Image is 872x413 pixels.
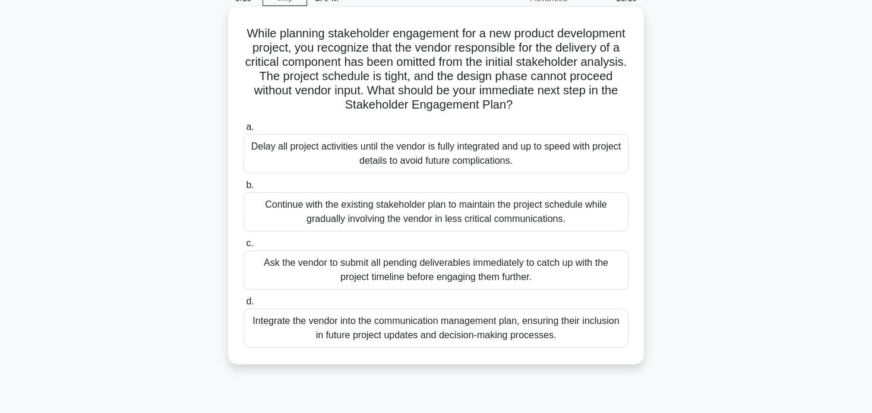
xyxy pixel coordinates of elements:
[244,250,628,290] div: Ask the vendor to submit all pending deliverables immediately to catch up with the project timeli...
[246,122,254,132] span: a.
[244,309,628,348] div: Integrate the vendor into the communication management plan, ensuring their inclusion in future p...
[246,296,254,306] span: d.
[246,180,254,190] span: b.
[242,26,630,113] h5: While planning stakeholder engagement for a new product development project, you recognize that t...
[244,134,628,173] div: Delay all project activities until the vendor is fully integrated and up to speed with project de...
[244,192,628,231] div: Continue with the existing stakeholder plan to maintain the project schedule while gradually invo...
[246,238,253,248] span: c.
